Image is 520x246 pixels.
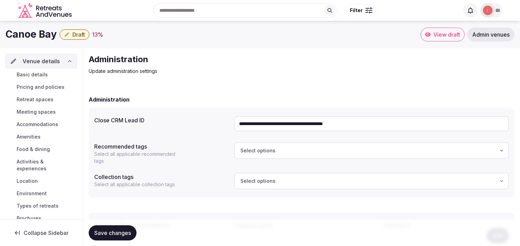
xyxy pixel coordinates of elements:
a: Brochures [6,214,77,223]
span: Pricing and policies [17,84,64,91]
p: Select all applicable recommended tags [94,151,183,164]
a: Visit the homepage [18,3,73,18]
p: Select all applicable collection tags [94,181,183,188]
svg: Retreats and Venues company logo [18,3,73,18]
label: Collection tags [94,174,229,180]
a: Activities & experiences [6,157,77,173]
button: 13% [92,30,103,39]
a: Retreat spaces [6,95,77,104]
a: Location [6,176,77,186]
a: View draft [421,28,465,41]
span: Draft [72,31,85,38]
span: Basic details [17,71,48,78]
button: Collapse Sidebar [6,225,77,240]
a: Food & dining [6,144,77,154]
a: Basic details [6,70,77,79]
h2: Administration [89,95,130,104]
a: Pricing and policies [6,82,77,92]
label: Recommended tags [94,144,229,149]
a: Meeting spaces [6,107,77,117]
span: Select options [240,147,275,154]
div: 13 % [92,30,103,39]
img: Irene Gonzales [483,6,493,15]
span: Meeting spaces [17,108,56,115]
p: Update administration settings [89,68,321,75]
span: Activities & experiences [17,158,74,172]
span: Amenities [17,133,41,140]
button: Select options [234,173,509,189]
h1: Canoe Bay [6,28,57,41]
span: Admin venues [472,31,510,38]
button: Save changes [89,225,136,240]
button: Draft [60,29,89,40]
span: Environment [17,190,47,197]
span: Location [17,178,38,184]
a: Accommodations [6,120,77,129]
span: Collapse Sidebar [24,229,69,236]
label: Close CRM Lead ID [94,117,229,123]
span: Types of retreats [17,202,59,209]
span: Brochures [17,215,41,222]
span: Accommodations [17,121,58,128]
span: Save changes [94,229,131,236]
a: Admin venues [467,28,514,41]
span: Retreat spaces [17,96,53,103]
h2: Administration [89,54,321,65]
a: Amenities [6,132,77,142]
button: Filter [345,4,377,17]
a: Types of retreats [6,201,77,211]
button: Select options [234,142,509,159]
span: Food & dining [17,146,50,153]
span: Select options [240,178,275,184]
span: Venue details [23,57,60,65]
a: Environment [6,189,77,198]
span: Filter [350,7,363,14]
span: View draft [433,31,460,38]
